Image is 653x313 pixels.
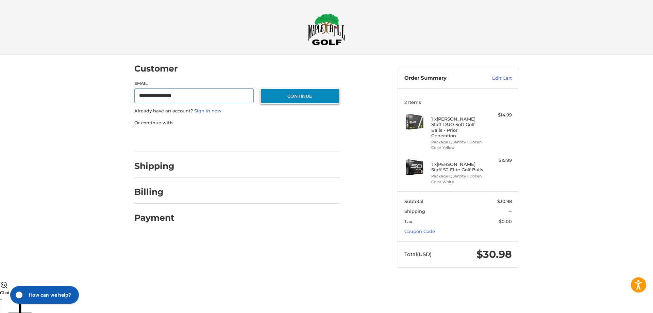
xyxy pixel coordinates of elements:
[404,75,478,82] h3: Order Summary
[478,75,512,82] a: Edit Cart
[134,63,178,74] h2: Customer
[431,161,483,173] h4: 1 x [PERSON_NAME] Staff 50 Elite Golf Balls
[134,80,254,87] label: Email
[134,213,174,223] h2: Payment
[404,251,432,257] span: Total (USD)
[497,199,512,204] span: $30.98
[134,108,339,114] p: Already have an account?
[431,145,483,151] li: Color Yellow
[134,187,174,197] h2: Billing
[499,219,512,224] span: $0.00
[485,112,512,119] div: $14.99
[261,88,339,104] button: Continue
[431,173,483,179] li: Package Quantity 1 Dozen
[404,199,423,204] span: Subtotal
[190,133,241,145] iframe: PayPal-paylater
[134,161,174,171] h2: Shipping
[404,208,425,214] span: Shipping
[404,219,412,224] span: Tax
[431,179,483,185] li: Color White
[247,133,298,145] iframe: PayPal-venmo
[431,116,483,138] h4: 1 x [PERSON_NAME] Staff DUO Soft Golf Balls - Prior Generation
[7,284,81,306] iframe: Gorgias live chat messenger
[134,120,339,126] p: Or continue with
[132,133,183,145] iframe: PayPal-paypal
[431,139,483,145] li: Package Quantity 1 Dozen
[404,229,435,234] a: Coupon Code
[308,13,345,45] img: Maple Hill Golf
[404,99,512,105] h3: 2 Items
[194,108,221,113] a: Sign in now
[485,157,512,164] div: $15.99
[508,208,512,214] span: --
[476,248,512,261] span: $30.98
